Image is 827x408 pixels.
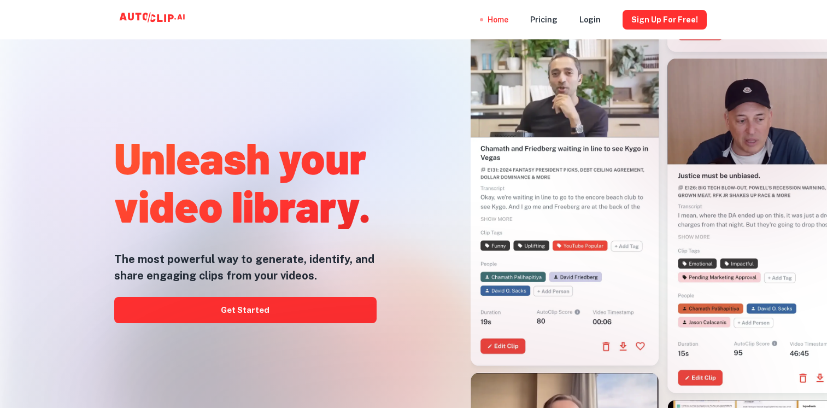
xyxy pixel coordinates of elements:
[631,13,698,26] font: Sign Up for free!
[114,133,377,229] h1: Unleash your video library.
[114,251,377,284] h5: The most powerful way to generate, identify, and share engaging clips from your videos.
[114,297,377,323] a: Get Started
[221,303,269,317] font: Get Started
[623,10,707,30] button: Sign Up for free!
